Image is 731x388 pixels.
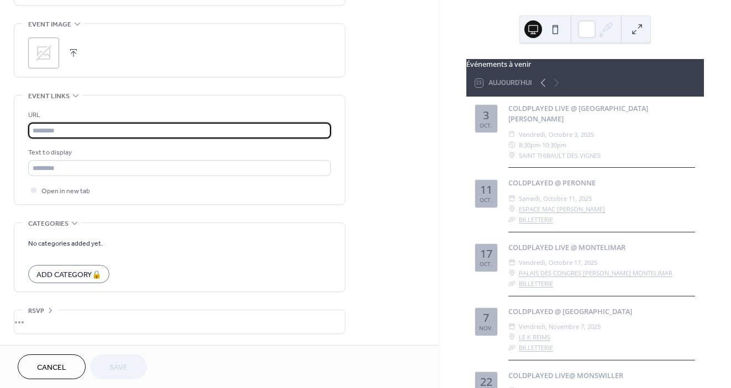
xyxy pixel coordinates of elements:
[480,197,492,203] div: oct.
[519,332,550,342] a: LE K REIMS
[519,268,672,278] a: PALAIS DES CONGRES [PERSON_NAME] MONTELIMAR
[37,362,66,374] span: Cancel
[480,248,492,259] div: 17
[480,261,492,267] div: oct.
[540,140,542,150] span: -
[508,150,516,161] div: ​
[508,242,625,252] a: COLDPLAYED LIVE @ MONTELIMAR
[508,129,516,140] div: ​
[508,332,516,342] div: ​
[508,204,516,214] div: ​
[483,312,489,323] div: 7
[479,325,493,331] div: nov.
[28,19,71,30] span: Event image
[519,343,553,352] a: BILLETTERIE
[519,279,553,288] a: BILLETTERIE
[28,218,69,230] span: Categories
[28,238,103,249] span: No categories added yet.
[480,184,492,195] div: 11
[508,342,516,353] div: ​
[519,150,601,161] span: SAINT THIBAULT DES VIGNES
[28,147,329,158] div: Text to display
[480,376,492,387] div: 22
[519,257,597,268] span: vendredi, octobre 17, 2025
[18,354,86,379] button: Cancel
[508,370,623,380] a: COLDPLAYED LIVE@ MONSWILLER
[508,306,632,316] a: COLDPLAYED @ [GEOGRAPHIC_DATA]
[14,310,345,333] div: •••
[519,215,553,224] a: BILLETTERIE
[508,193,516,204] div: ​
[28,38,59,68] div: ;
[519,204,605,214] a: ESPACE MAC [PERSON_NAME]
[28,305,44,317] span: RSVP
[508,178,596,188] a: COLDPLAYED @ PERONNE
[519,321,601,332] span: vendredi, novembre 7, 2025
[508,214,516,225] div: ​
[508,321,516,332] div: ​
[519,140,540,150] span: 8:30pm
[480,123,492,128] div: oct.
[28,91,70,102] span: Event links
[508,278,516,289] div: ​
[542,140,566,150] span: 10:30pm
[508,103,695,124] div: COLDPLAYED LIVE @ [GEOGRAPHIC_DATA][PERSON_NAME]
[28,109,329,121] div: URL
[508,140,516,150] div: ​
[466,59,704,70] div: Événements à venir
[508,257,516,268] div: ​
[508,268,516,278] div: ​
[519,129,594,140] span: vendredi, octobre 3, 2025
[41,185,90,197] span: Open in new tab
[483,110,489,121] div: 3
[519,193,592,204] span: samedi, octobre 11, 2025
